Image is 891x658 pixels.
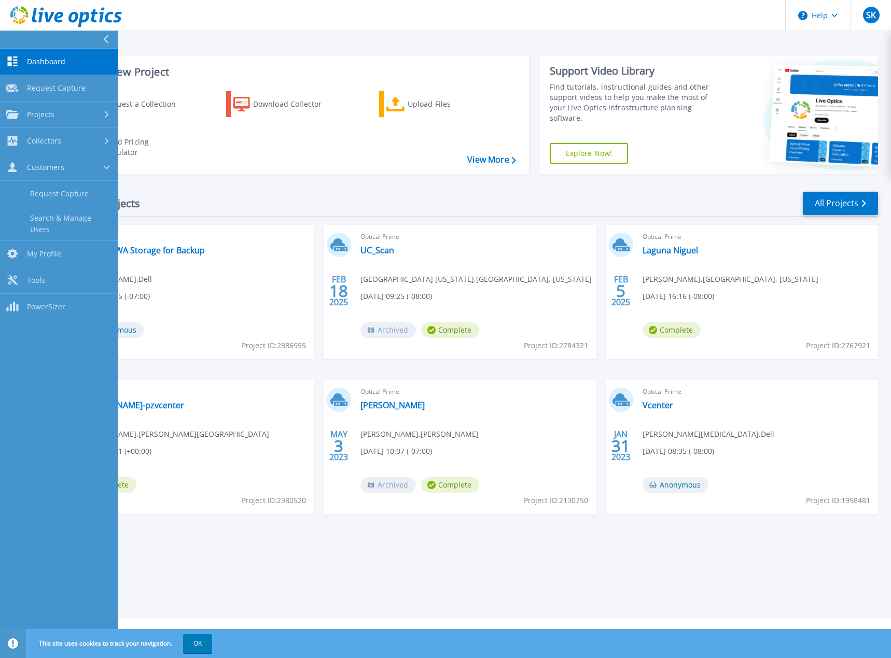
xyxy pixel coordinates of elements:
[360,291,432,302] span: [DATE] 09:25 (-08:00)
[360,231,590,242] span: Optical Prime
[550,82,721,123] div: Find tutorials, instructional guides and other support videos to help you make the most of your L...
[524,495,588,506] span: Project ID: 2130750
[643,477,708,493] span: Anonymous
[74,91,189,117] a: Request a Collection
[643,386,872,397] span: Optical Prime
[421,477,479,493] span: Complete
[611,441,630,450] span: 31
[242,340,306,351] span: Project ID: 2886955
[253,94,336,115] div: Download Collector
[550,143,629,164] a: Explore Now!
[102,137,185,158] div: Cloud Pricing Calculator
[360,386,590,397] span: Optical Prime
[27,110,54,119] span: Projects
[329,272,349,310] div: FEB 2025
[78,386,308,397] span: RVTools
[27,276,45,285] span: Tools
[242,495,306,506] span: Project ID: 2380520
[360,322,416,338] span: Archived
[329,427,349,465] div: MAY 2023
[103,94,186,115] div: Request a Collection
[611,272,631,310] div: FEB 2025
[78,400,184,410] a: [PERSON_NAME]-pzvcenter
[806,495,870,506] span: Project ID: 1998481
[360,446,432,457] span: [DATE] 10:07 (-07:00)
[226,91,342,117] a: Download Collector
[616,287,625,295] span: 5
[78,231,308,242] span: Optical Prime
[360,245,394,255] a: UC_Scan
[467,155,516,165] a: View More
[183,634,212,653] button: OK
[27,249,61,259] span: My Profile
[421,322,479,338] span: Complete
[27,136,61,146] span: Collectors
[27,57,65,66] span: Dashboard
[379,91,495,117] a: Upload Files
[27,302,65,311] span: PowerSizer
[408,94,491,115] div: Upload Files
[360,400,425,410] a: [PERSON_NAME]
[334,441,343,450] span: 3
[803,192,878,215] a: All Projects
[27,83,86,93] span: Request Capture
[360,477,416,493] span: Archived
[643,446,714,457] span: [DATE] 08:35 (-08:00)
[78,245,205,255] a: THASEGAWA Storage for Backup
[611,427,631,465] div: JAN 2023
[643,322,701,338] span: Complete
[806,340,870,351] span: Project ID: 2767921
[74,134,189,160] a: Cloud Pricing Calculator
[866,11,876,19] span: SK
[643,245,698,255] a: Laguna Niguel
[78,428,269,440] span: [PERSON_NAME] , [PERSON_NAME][GEOGRAPHIC_DATA]
[643,274,818,285] span: [PERSON_NAME] , [GEOGRAPHIC_DATA], [US_STATE]
[550,64,721,78] div: Support Video Library
[360,274,592,285] span: [GEOGRAPHIC_DATA] [US_STATE] , [GEOGRAPHIC_DATA], [US_STATE]
[643,291,714,302] span: [DATE] 16:16 (-08:00)
[74,66,516,78] h3: Start a New Project
[524,340,588,351] span: Project ID: 2784321
[643,428,774,440] span: [PERSON_NAME][MEDICAL_DATA] , Dell
[329,287,348,295] span: 18
[360,428,479,440] span: [PERSON_NAME] , [PERSON_NAME]
[27,163,64,172] span: Customers
[29,634,212,653] span: This site uses cookies to track your navigation.
[643,400,673,410] a: Vcenter
[643,231,872,242] span: Optical Prime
